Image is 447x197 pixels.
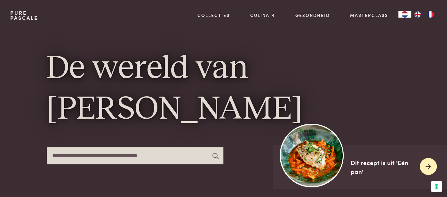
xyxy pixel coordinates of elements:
a: Collecties [197,12,230,19]
a: NL [398,11,411,18]
a: EN [411,11,424,18]
a: Gezondheid [295,12,330,19]
a: Culinair [250,12,275,19]
button: Uw voorkeuren voor toestemming voor trackingtechnologieën [431,181,442,192]
img: https://admin.purepascale.com/wp-content/uploads/2025/08/home_recept_link.jpg [280,123,344,187]
a: FR [424,11,437,18]
div: Dit recept is uit 'Eén pan' [351,158,415,176]
a: https://admin.purepascale.com/wp-content/uploads/2025/08/home_recept_link.jpg Dit recept is uit '... [273,145,447,189]
aside: Language selected: Nederlands [398,11,437,18]
ul: Language list [411,11,437,18]
h1: De wereld van [PERSON_NAME] [47,49,401,130]
a: PurePascale [10,10,38,20]
a: Masterclass [350,12,388,19]
div: Language [398,11,411,18]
